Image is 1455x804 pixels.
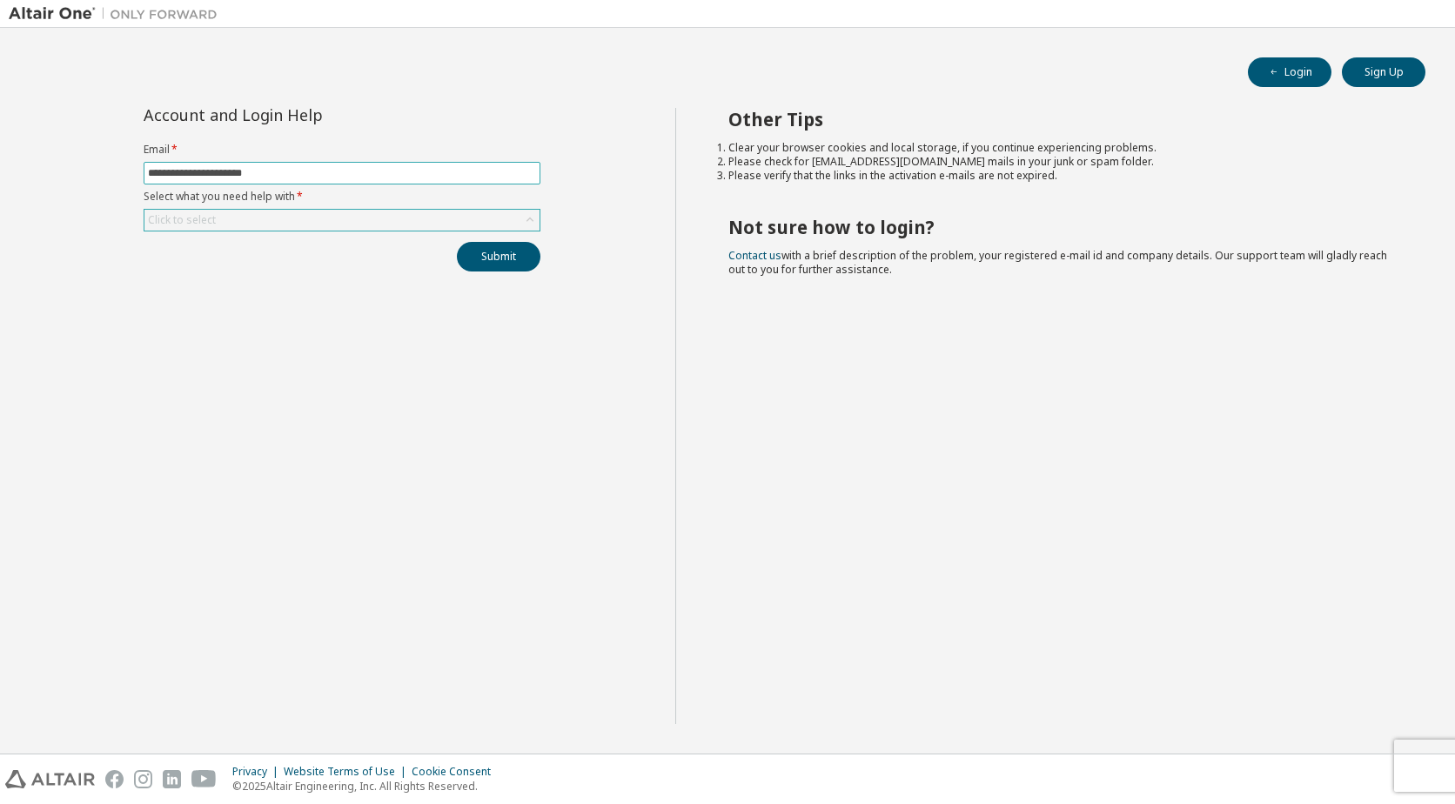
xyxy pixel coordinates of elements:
span: with a brief description of the problem, your registered e-mail id and company details. Our suppo... [728,248,1387,277]
p: © 2025 Altair Engineering, Inc. All Rights Reserved. [232,779,501,794]
li: Please check for [EMAIL_ADDRESS][DOMAIN_NAME] mails in your junk or spam folder. [728,155,1395,169]
button: Sign Up [1342,57,1425,87]
div: Click to select [144,210,540,231]
img: facebook.svg [105,770,124,788]
h2: Other Tips [728,108,1395,131]
li: Clear your browser cookies and local storage, if you continue experiencing problems. [728,141,1395,155]
a: Contact us [728,248,781,263]
button: Submit [457,242,540,271]
div: Privacy [232,765,284,779]
img: altair_logo.svg [5,770,95,788]
label: Email [144,143,540,157]
div: Website Terms of Use [284,765,412,779]
h2: Not sure how to login? [728,216,1395,238]
div: Click to select [148,213,216,227]
li: Please verify that the links in the activation e-mails are not expired. [728,169,1395,183]
img: youtube.svg [191,770,217,788]
div: Account and Login Help [144,108,461,122]
img: linkedin.svg [163,770,181,788]
img: Altair One [9,5,226,23]
button: Login [1248,57,1331,87]
img: instagram.svg [134,770,152,788]
div: Cookie Consent [412,765,501,779]
label: Select what you need help with [144,190,540,204]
